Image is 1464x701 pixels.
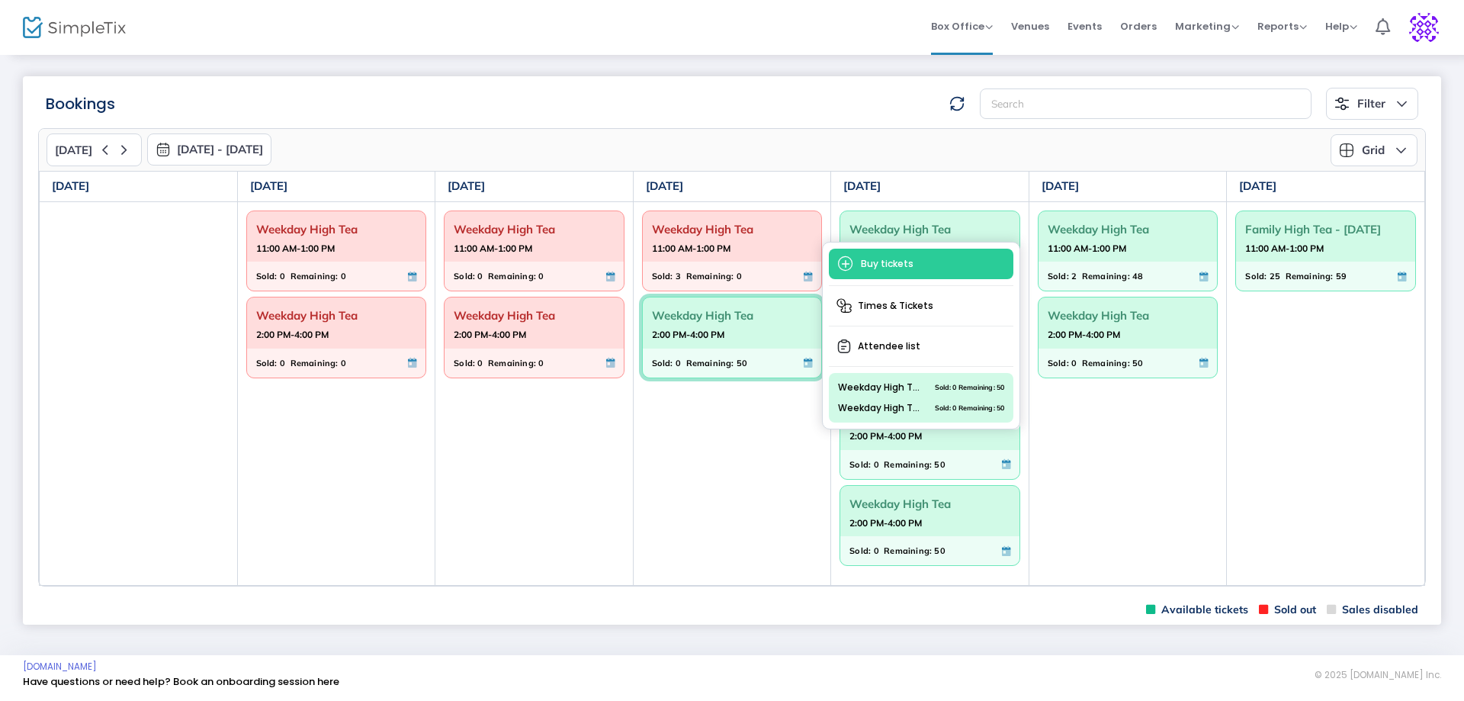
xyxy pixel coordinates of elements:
span: 0 [538,355,544,371]
span: Sold: [652,355,673,371]
strong: 11:00 AM-1:00 PM [1048,239,1126,258]
th: [DATE] [237,172,435,202]
span: 25 [1270,268,1280,285]
span: Weekday High Tea [454,304,615,327]
th: [DATE] [831,172,1029,202]
a: Have questions or need help? Book an onboarding session here [23,674,339,689]
span: Marketing [1175,19,1239,34]
span: Remaining: [488,355,536,371]
span: Sold: [1048,268,1069,285]
input: Search [980,88,1311,120]
span: Venues [1011,7,1049,46]
span: Weekday High Tea [652,304,813,327]
span: Events [1067,7,1102,46]
span: Sold: [849,456,871,473]
span: 0 [280,355,285,371]
th: [DATE] [1227,172,1425,202]
span: Remaining: [1286,268,1334,285]
strong: 2:00 PM-4:00 PM [652,325,724,344]
span: Box Office [931,19,993,34]
span: 50 [934,456,945,473]
img: filter [1334,96,1350,111]
th: [DATE] [40,172,238,202]
span: 0 [737,268,742,285]
strong: 2:00 PM-4:00 PM [849,426,922,445]
span: Reports [1257,19,1307,34]
img: times-tickets [836,298,852,314]
img: monthly [156,142,171,157]
span: [DATE] [55,143,92,157]
span: Weekday High Tea [849,492,1010,516]
span: 0 [477,268,483,285]
a: [DOMAIN_NAME] [23,661,97,673]
th: [DATE] [1029,172,1227,202]
span: Help [1325,19,1357,34]
button: Filter [1326,88,1418,120]
span: 0 [538,268,544,285]
strong: 2:00 PM-4:00 PM [256,325,329,344]
span: 0 [1071,355,1077,371]
span: Remaining: [686,268,734,285]
span: Sold: 0 Remaining: 50 [935,401,1004,415]
span: 0 [874,542,879,559]
span: 2 [1071,268,1077,285]
span: Remaining: [1082,268,1130,285]
span: Sold: [256,355,278,371]
span: Remaining: [884,456,932,473]
span: Remaining: [291,268,339,285]
span: Times & Tickets [829,292,1013,320]
span: Weekday High Tea [256,304,417,327]
strong: 2:00 PM-4:00 PM [1048,325,1120,344]
span: Buy tickets [829,249,1013,279]
button: Grid [1331,134,1417,166]
span: Weekday High Tea [454,217,615,241]
span: Weekday High Tea [1048,217,1209,241]
span: 0 [341,268,346,285]
span: 50 [737,355,747,371]
span: Available tickets [1146,603,1248,617]
span: Remaining: [291,355,339,371]
span: 50 [934,542,945,559]
span: 0 [676,355,681,371]
th: [DATE] [435,172,634,202]
strong: 11:00 AM-1:00 PM [652,239,730,258]
span: Remaining: [686,355,734,371]
img: clipboard [836,339,852,354]
strong: 2:00 PM-4:00 PM [849,513,922,532]
span: 0 [477,355,483,371]
span: Attendee list [829,333,1013,360]
m-panel-title: Bookings [46,92,115,115]
span: 50 [1132,355,1143,371]
th: [DATE] [633,172,831,202]
strong: 11:00 AM-1:00 PM [1245,239,1324,258]
span: 0 [874,456,879,473]
span: Weekday High Tea [652,217,813,241]
span: 59 [1336,268,1347,285]
button: [DATE] - [DATE] [147,133,271,166]
span: © 2025 [DOMAIN_NAME] Inc. [1315,669,1441,681]
img: refresh-data [949,96,965,111]
span: Sold: [454,268,475,285]
img: grid [1339,143,1354,158]
span: Weekday High Tea [838,381,923,394]
span: Weekday High Tea with Glass of Prosecco on Arrival [838,401,923,415]
span: 3 [676,268,681,285]
span: 48 [1132,268,1143,285]
span: Remaining: [1082,355,1130,371]
span: Orders [1120,7,1157,46]
span: Sold: [1245,268,1267,285]
button: [DATE] [47,133,142,166]
span: 0 [341,355,346,371]
span: Weekday High Tea [256,217,417,241]
strong: 2:00 PM-4:00 PM [454,325,526,344]
span: Sold out [1259,603,1316,617]
span: Sold: 0 Remaining: 50 [935,381,1004,394]
span: Weekday High Tea [1048,304,1209,327]
strong: 11:00 AM-1:00 PM [454,239,532,258]
span: Sold: [454,355,475,371]
span: Sold: [256,268,278,285]
span: Sold: [652,268,673,285]
strong: 11:00 AM-1:00 PM [256,239,335,258]
span: 0 [280,268,285,285]
span: Sales disabled [1327,603,1418,617]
